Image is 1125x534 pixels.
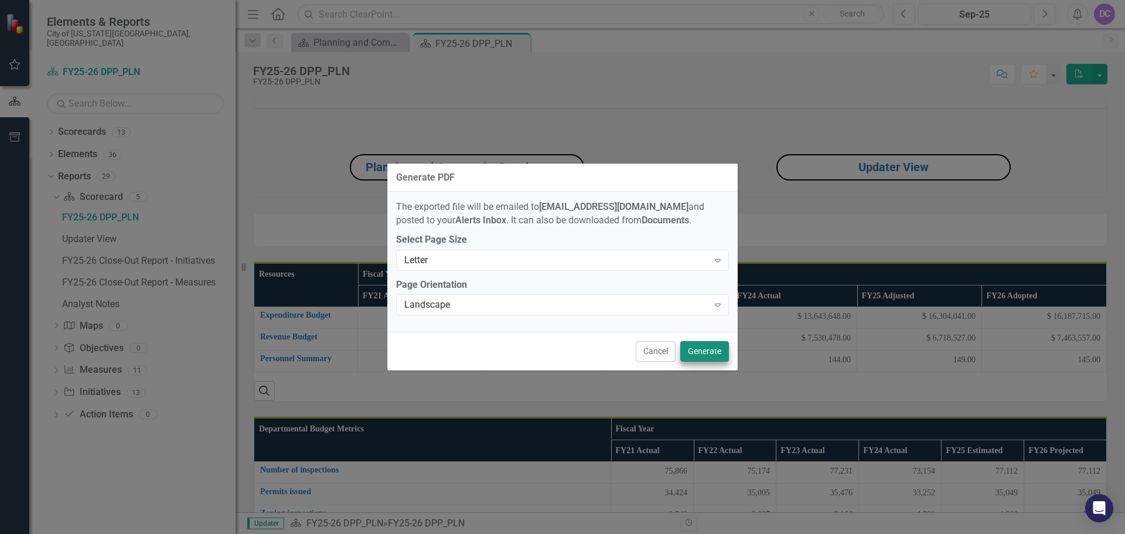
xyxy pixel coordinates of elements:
[642,215,689,226] strong: Documents
[396,201,704,226] span: The exported file will be emailed to and posted to your . It can also be downloaded from .
[680,341,729,362] button: Generate
[1085,494,1113,522] div: Open Intercom Messenger
[404,253,708,267] div: Letter
[396,233,729,247] label: Select Page Size
[539,201,688,212] strong: [EMAIL_ADDRESS][DOMAIN_NAME]
[636,341,676,362] button: Cancel
[396,172,455,183] div: Generate PDF
[455,215,506,226] strong: Alerts Inbox
[404,298,708,312] div: Landscape
[396,278,729,292] label: Page Orientation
